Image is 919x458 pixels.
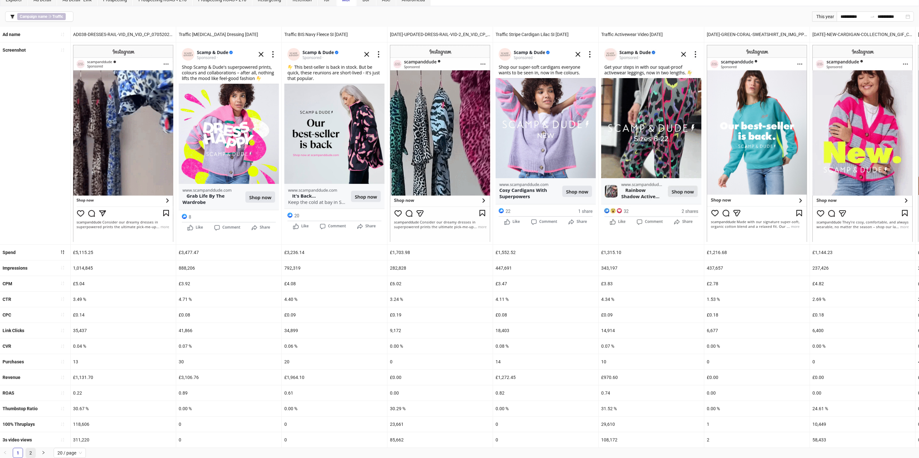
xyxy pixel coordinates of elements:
div: £1,131.70 [71,370,176,385]
b: CVR [3,344,11,349]
div: £3.92 [176,276,281,291]
span: ∋ [17,13,66,20]
div: £1,272.45 [493,370,598,385]
div: 35,437 [71,323,176,338]
div: £0.09 [599,307,704,323]
div: 30.67 % [71,401,176,416]
div: 0.07 % [176,338,281,354]
b: Thumbstop Ratio [3,406,38,411]
div: Traffic [MEDICAL_DATA] Dressing [DATE] [176,27,281,42]
div: 1 [704,417,810,432]
div: 1.53 % [704,292,810,307]
div: [DATE]-GREEN-CORAL-SWEATSHIRT_EN_IMG_PP_12082025_F_CC_SC1_USP11_NEW-IN – Copy [704,27,810,42]
span: sort-ascending [60,281,65,286]
div: 0.04 % [71,338,176,354]
div: AD038-DRESSES-RAIL-VID_EN_VID_CP_07052025_F_CC_SC1_None_DRESSES [71,27,176,42]
span: sort-ascending [60,422,65,426]
div: 0.00 [704,385,810,401]
div: 0.06 % [282,338,387,354]
div: 0.00 % [810,338,915,354]
div: 29,610 [599,417,704,432]
b: CPM [3,281,12,286]
div: 0 [282,432,387,447]
div: 6,677 [704,323,810,338]
div: Traffic Activewear Video [DATE] [599,27,704,42]
b: CTR [3,297,11,302]
img: Screenshot 120233274539640005 [812,45,913,242]
div: 0.74 [599,385,704,401]
div: 0.89 [176,385,281,401]
div: 4.34 % [599,292,704,307]
b: Screenshot [3,47,26,53]
div: 34,899 [282,323,387,338]
div: 30.29 % [387,401,493,416]
div: 437,657 [704,260,810,276]
span: sort-ascending [60,312,65,317]
div: 9,172 [387,323,493,338]
b: ROAS [3,390,14,396]
div: 0 [176,417,281,432]
div: 282,828 [387,260,493,276]
span: sort-ascending [60,48,65,52]
div: £3.47 [493,276,598,291]
b: Campaign name [20,14,47,19]
div: £1,964.10 [282,370,387,385]
div: Page Size [54,448,86,458]
span: sort-ascending [60,438,65,442]
div: 0 [176,432,281,447]
div: This year [812,11,837,22]
div: £3,236.14 [282,245,387,260]
div: 108,172 [599,432,704,447]
div: 0 [282,417,387,432]
img: Screenshot 120233274539660005 [707,45,807,242]
div: 0.00 % [282,401,387,416]
div: 0 [493,417,598,432]
div: £5,115.25 [71,245,176,260]
div: £0.00 [704,370,810,385]
span: 20 / page [57,448,82,458]
div: 0 [704,354,810,369]
div: 0.07 % [599,338,704,354]
div: 0.00 [810,385,915,401]
b: Ad name [3,32,20,37]
span: sort-ascending [60,328,65,333]
div: 24.61 % [810,401,915,416]
b: Revenue [3,375,20,380]
div: 18,403 [493,323,598,338]
span: left [3,451,7,454]
div: 2 [704,432,810,447]
div: 30 [176,354,281,369]
div: 41,866 [176,323,281,338]
li: Next Page [38,448,49,458]
div: 4.11 % [493,292,598,307]
div: 31.52 % [599,401,704,416]
span: sort-ascending [60,344,65,348]
span: sort-ascending [60,406,65,411]
a: 1 [13,448,23,458]
div: £1,144.23 [810,245,915,260]
div: [DATE]-UPDATED-DRESS-RAIL-VID-2_EN_VID_CP_29082025_F_CC_SC3_USP14_DRESSES – Copy [387,27,493,42]
span: filter [10,14,15,19]
div: £970.60 [599,370,704,385]
img: Screenshot 120216271916470005 [496,45,596,227]
b: Spend [3,250,16,255]
div: 311,220 [71,432,176,447]
div: 0.00 % [704,338,810,354]
div: 0.00 % [493,401,598,416]
div: 85,662 [387,432,493,447]
div: £0.08 [176,307,281,323]
div: 0.00 % [704,401,810,416]
div: £3.83 [599,276,704,291]
div: £4.08 [282,276,387,291]
div: 3.49 % [71,292,176,307]
div: 0.00 % [176,401,281,416]
span: right [41,451,45,454]
div: 0 [387,354,493,369]
div: £0.00 [387,370,493,385]
img: Screenshot 120216271560200005 [601,45,701,227]
div: 0.00 [387,385,493,401]
img: Screenshot 120228165207760005 [73,45,173,242]
li: 1 [13,448,23,458]
div: 118,606 [71,417,176,432]
div: 0.00 % [387,338,493,354]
